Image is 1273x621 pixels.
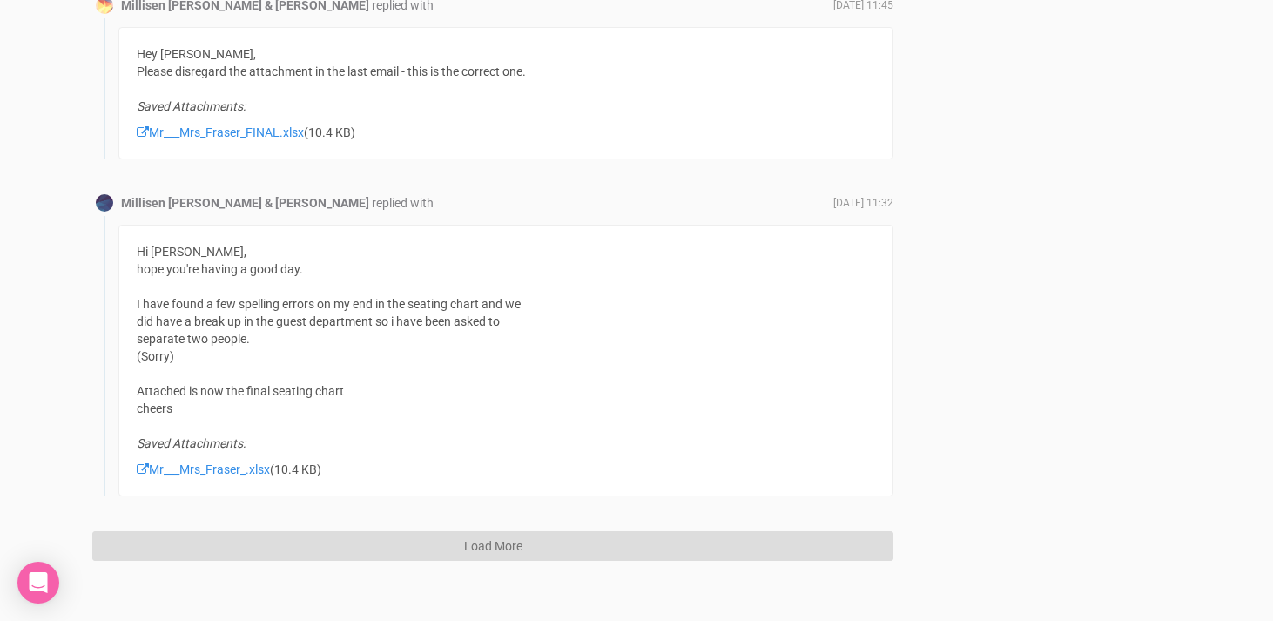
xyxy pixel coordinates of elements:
[118,27,893,159] div: Hey [PERSON_NAME], Please disregard the attachment in the last email - this is the correct one.
[833,196,893,211] span: [DATE] 11:32
[137,436,246,450] i: Saved Attachments:
[92,531,893,561] button: Load More
[118,225,893,496] div: Hi [PERSON_NAME], hope you're having a good day. I have found a few spelling errors on my end in ...
[372,196,434,210] span: replied with
[137,462,270,476] a: Mr___Mrs_Fraser_.xlsx
[137,99,246,113] i: Saved Attachments:
[137,462,321,476] span: (10.4 KB)
[17,562,59,604] div: Open Intercom Messenger
[121,196,369,210] strong: Millisen [PERSON_NAME] & [PERSON_NAME]
[96,194,113,212] img: Profile Image
[137,125,304,139] a: Mr___Mrs_Fraser_FINAL.xlsx
[137,125,355,139] span: (10.4 KB)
